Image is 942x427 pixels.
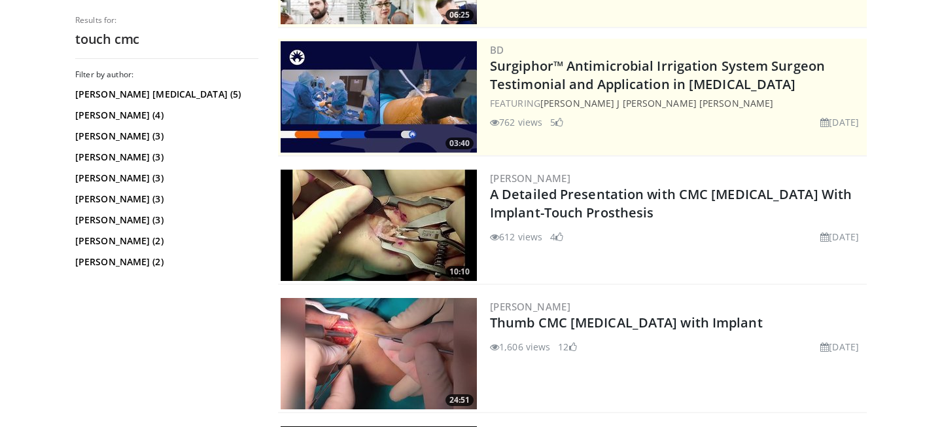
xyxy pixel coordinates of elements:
[281,41,477,153] img: 70422da6-974a-44ac-bf9d-78c82a89d891.300x170_q85_crop-smart_upscale.jpg
[490,57,825,93] a: Surgiphor™ Antimicrobial Irrigation System Surgeon Testimonial and Application in [MEDICAL_DATA]
[445,266,474,278] span: 10:10
[75,213,255,227] a: [PERSON_NAME] (3)
[281,298,477,409] a: 24:51
[445,9,474,21] span: 06:25
[75,31,258,48] h2: touch cmc
[550,230,563,244] li: 4
[281,170,477,281] img: 83b58d5c-2a9f-42e3-aaf7-ea8f0bd97d8d.300x170_q85_crop-smart_upscale.jpg
[490,314,763,331] a: Thumb CMC [MEDICAL_DATA] with Implant
[490,340,550,354] li: 1,606 views
[75,151,255,164] a: [PERSON_NAME] (3)
[820,230,859,244] li: [DATE]
[75,255,255,269] a: [PERSON_NAME] (2)
[75,234,255,248] a: [PERSON_NAME] (2)
[490,96,864,110] div: FEATURING
[490,230,542,244] li: 612 views
[281,170,477,281] a: 10:10
[75,130,255,143] a: [PERSON_NAME] (3)
[281,298,477,409] img: e1b8c846-3f83-4ba8-a655-7f1df0fe6f78.300x170_q85_crop-smart_upscale.jpg
[75,193,255,206] a: [PERSON_NAME] (3)
[490,185,852,221] a: A Detailed Presentation with CMC [MEDICAL_DATA] With Implant-Touch Prosthesis
[540,97,773,109] a: [PERSON_NAME] J [PERSON_NAME] [PERSON_NAME]
[490,172,570,185] a: [PERSON_NAME]
[75,172,255,185] a: [PERSON_NAME] (3)
[75,88,255,101] a: [PERSON_NAME] [MEDICAL_DATA] (5)
[75,69,258,80] h3: Filter by author:
[490,115,542,129] li: 762 views
[445,394,474,406] span: 24:51
[490,43,504,56] a: BD
[445,138,474,149] span: 03:40
[558,340,576,354] li: 12
[820,340,859,354] li: [DATE]
[281,41,477,153] a: 03:40
[820,115,859,129] li: [DATE]
[550,115,563,129] li: 5
[75,109,255,122] a: [PERSON_NAME] (4)
[490,300,570,313] a: [PERSON_NAME]
[75,15,258,26] p: Results for:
